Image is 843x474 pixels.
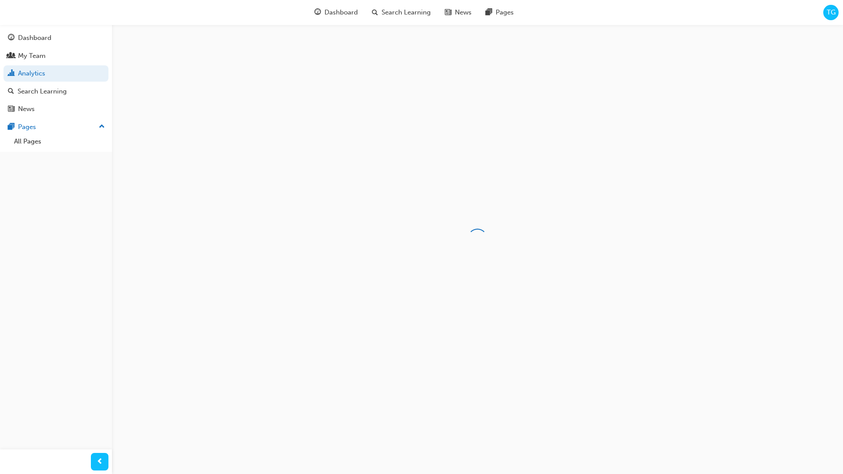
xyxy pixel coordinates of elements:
span: TG [827,7,836,18]
span: search-icon [372,7,378,18]
a: Search Learning [4,83,108,100]
span: search-icon [8,88,14,96]
span: chart-icon [8,70,14,78]
span: pages-icon [8,123,14,131]
span: people-icon [8,52,14,60]
button: DashboardMy TeamAnalyticsSearch LearningNews [4,28,108,119]
span: News [455,7,472,18]
span: guage-icon [314,7,321,18]
a: guage-iconDashboard [307,4,365,22]
span: Dashboard [324,7,358,18]
div: Pages [18,122,36,132]
div: News [18,104,35,114]
span: prev-icon [97,456,103,467]
span: Pages [496,7,514,18]
span: guage-icon [8,34,14,42]
a: Dashboard [4,30,108,46]
span: Search Learning [382,7,431,18]
div: Dashboard [18,33,51,43]
a: pages-iconPages [479,4,521,22]
a: All Pages [11,135,108,148]
span: pages-icon [486,7,492,18]
div: My Team [18,51,46,61]
a: News [4,101,108,117]
span: news-icon [8,105,14,113]
button: TG [823,5,839,20]
span: up-icon [99,121,105,133]
a: search-iconSearch Learning [365,4,438,22]
div: Search Learning [18,86,67,97]
a: news-iconNews [438,4,479,22]
span: news-icon [445,7,451,18]
a: Analytics [4,65,108,82]
button: Pages [4,119,108,135]
a: My Team [4,48,108,64]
